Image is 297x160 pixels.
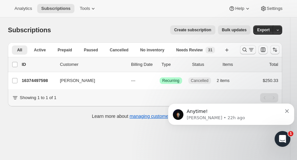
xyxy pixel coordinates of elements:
[258,45,268,54] button: Customize table column order and visibility
[17,47,22,53] span: All
[60,61,126,68] p: Customer
[235,6,244,11] span: Help
[288,131,293,136] span: 1
[162,61,187,68] div: Type
[225,4,255,13] button: Help
[22,61,278,68] div: IDCustomerBilling DateTypeStatusItemsTotal
[208,47,212,53] span: 31
[34,47,46,53] span: Active
[253,25,274,35] button: Export
[20,94,56,101] p: Showing 1 to 1 of 1
[217,78,229,83] span: 2 items
[22,77,55,84] p: 16374497598
[92,113,198,120] p: Learn more about
[256,4,286,13] button: Settings
[131,78,135,83] span: ---
[11,4,36,13] button: Analytics
[76,4,100,13] button: Tools
[192,61,217,68] p: Status
[222,45,232,55] button: Create new view
[257,27,270,33] span: Export
[218,25,251,35] button: Bulk updates
[223,61,248,68] div: Items
[140,47,164,53] span: No inventory
[176,47,203,53] span: Needs Review
[41,6,70,11] span: Subscriptions
[217,76,237,85] button: 2 items
[22,61,55,68] p: ID
[267,6,283,11] span: Settings
[80,6,90,11] span: Tools
[37,4,74,13] button: Subscriptions
[131,61,156,68] p: Billing Date
[60,77,95,84] span: [PERSON_NAME]
[22,76,278,85] div: 16374497598[PERSON_NAME]---SuccessRecurringCancelled2 items$250.33
[58,47,72,53] span: Prepaid
[14,6,32,11] span: Analytics
[191,78,208,83] span: Cancelled
[165,90,297,142] iframe: Intercom notifications message
[170,25,215,35] button: Create subscription
[84,47,98,53] span: Paused
[263,78,278,83] span: $250.33
[240,45,256,54] button: Search and filter results
[12,56,46,63] button: More views
[56,75,122,86] button: [PERSON_NAME]
[162,78,179,83] span: Recurring
[275,131,290,147] iframe: Intercom live chat
[8,26,51,34] span: Subscriptions
[110,47,128,53] span: Cancelled
[174,27,211,33] span: Create subscription
[222,27,247,33] span: Bulk updates
[269,61,278,68] p: Total
[270,45,280,54] button: Sort the results
[129,114,198,119] a: managing customer subscriptions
